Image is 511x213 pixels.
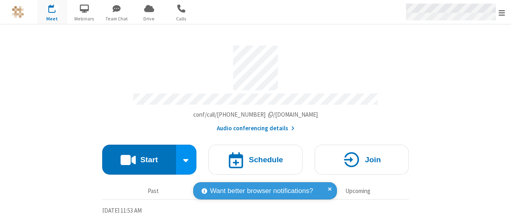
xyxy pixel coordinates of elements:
[102,15,132,22] span: Team Chat
[37,15,67,22] span: Meet
[166,15,196,22] span: Calls
[310,184,406,199] button: Upcoming
[491,192,505,207] iframe: Chat
[217,124,295,133] button: Audio conferencing details
[210,186,313,196] span: Want better browser notifications?
[193,111,318,118] span: Copy my meeting room link
[12,6,24,18] img: QA Selenium DO NOT DELETE OR CHANGE
[193,110,318,119] button: Copy my meeting room linkCopy my meeting room link
[140,156,158,163] h4: Start
[54,4,59,10] div: 1
[365,156,381,163] h4: Join
[102,145,176,175] button: Start
[69,15,99,22] span: Webinars
[105,184,202,199] button: Past
[249,156,283,163] h4: Schedule
[134,15,164,22] span: Drive
[208,145,303,175] button: Schedule
[102,40,409,133] section: Account details
[176,145,197,175] div: Start conference options
[315,145,409,175] button: Join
